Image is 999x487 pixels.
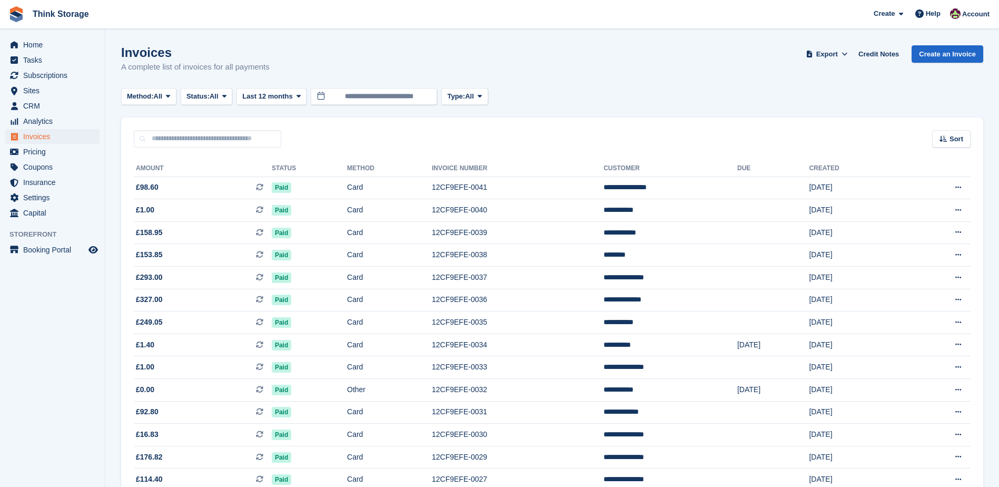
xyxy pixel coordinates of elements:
td: Card [347,244,432,267]
span: Type: [447,91,465,102]
span: Home [23,37,86,52]
td: [DATE] [809,424,902,446]
a: menu [5,144,100,159]
td: [DATE] [809,446,902,469]
td: 12CF9EFE-0032 [432,379,604,402]
td: [DATE] [809,311,902,334]
a: menu [5,68,100,83]
span: CRM [23,99,86,113]
span: £1.00 [136,362,154,373]
td: 12CF9EFE-0031 [432,401,604,424]
span: Insurance [23,175,86,190]
span: Subscriptions [23,68,86,83]
a: menu [5,175,100,190]
span: Help [926,8,941,19]
td: Card [347,334,432,356]
button: Type: All [441,88,488,105]
td: Card [347,221,432,244]
td: Card [347,177,432,199]
span: £92.80 [136,406,159,417]
td: Card [347,267,432,289]
td: 12CF9EFE-0029 [432,446,604,469]
a: Think Storage [28,5,93,23]
span: Paid [272,317,291,328]
th: Due [737,160,809,177]
td: 12CF9EFE-0034 [432,334,604,356]
td: [DATE] [809,289,902,311]
td: 12CF9EFE-0037 [432,267,604,289]
span: £158.95 [136,227,163,238]
td: 12CF9EFE-0030 [432,424,604,446]
span: Paid [272,452,291,463]
td: Card [347,446,432,469]
span: Paid [272,407,291,417]
span: £114.40 [136,474,163,485]
td: [DATE] [809,379,902,402]
td: [DATE] [809,244,902,267]
td: 12CF9EFE-0039 [432,221,604,244]
span: £176.82 [136,452,163,463]
td: Card [347,424,432,446]
button: Export [804,45,850,63]
span: Last 12 months [242,91,292,102]
p: A complete list of invoices for all payments [121,61,270,73]
th: Invoice Number [432,160,604,177]
th: Created [809,160,902,177]
a: menu [5,160,100,174]
th: Customer [604,160,737,177]
span: Paid [272,295,291,305]
td: Card [347,289,432,311]
span: Paid [272,385,291,395]
a: menu [5,206,100,220]
h1: Invoices [121,45,270,60]
td: Card [347,356,432,379]
td: Other [347,379,432,402]
td: 12CF9EFE-0040 [432,199,604,222]
span: Paid [272,228,291,238]
button: Status: All [181,88,232,105]
a: menu [5,99,100,113]
span: £327.00 [136,294,163,305]
a: menu [5,83,100,98]
img: Donna [950,8,961,19]
td: [DATE] [809,199,902,222]
td: [DATE] [809,267,902,289]
span: Sites [23,83,86,98]
span: Tasks [23,53,86,67]
a: menu [5,190,100,205]
span: Analytics [23,114,86,129]
a: menu [5,37,100,52]
a: menu [5,53,100,67]
span: £293.00 [136,272,163,283]
td: [DATE] [809,177,902,199]
span: Invoices [23,129,86,144]
span: Paid [272,362,291,373]
span: Paid [272,182,291,193]
td: Card [347,199,432,222]
td: [DATE] [809,356,902,379]
td: 12CF9EFE-0035 [432,311,604,334]
span: £153.85 [136,249,163,260]
span: Status: [186,91,210,102]
span: All [210,91,219,102]
td: [DATE] [737,334,809,356]
td: 12CF9EFE-0038 [432,244,604,267]
span: Paid [272,474,291,485]
td: [DATE] [809,221,902,244]
span: £16.83 [136,429,159,440]
th: Method [347,160,432,177]
span: Paid [272,205,291,216]
span: Sort [949,134,963,144]
td: [DATE] [809,401,902,424]
span: Method: [127,91,154,102]
span: Booking Portal [23,242,86,257]
span: Create [874,8,895,19]
a: menu [5,242,100,257]
a: menu [5,129,100,144]
span: Paid [272,340,291,350]
td: [DATE] [737,379,809,402]
img: stora-icon-8386f47178a22dfd0bd8f6a31ec36ba5ce8667c1dd55bd0f319d3a0aa187defe.svg [8,6,24,22]
span: £0.00 [136,384,154,395]
span: £98.60 [136,182,159,193]
span: Settings [23,190,86,205]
